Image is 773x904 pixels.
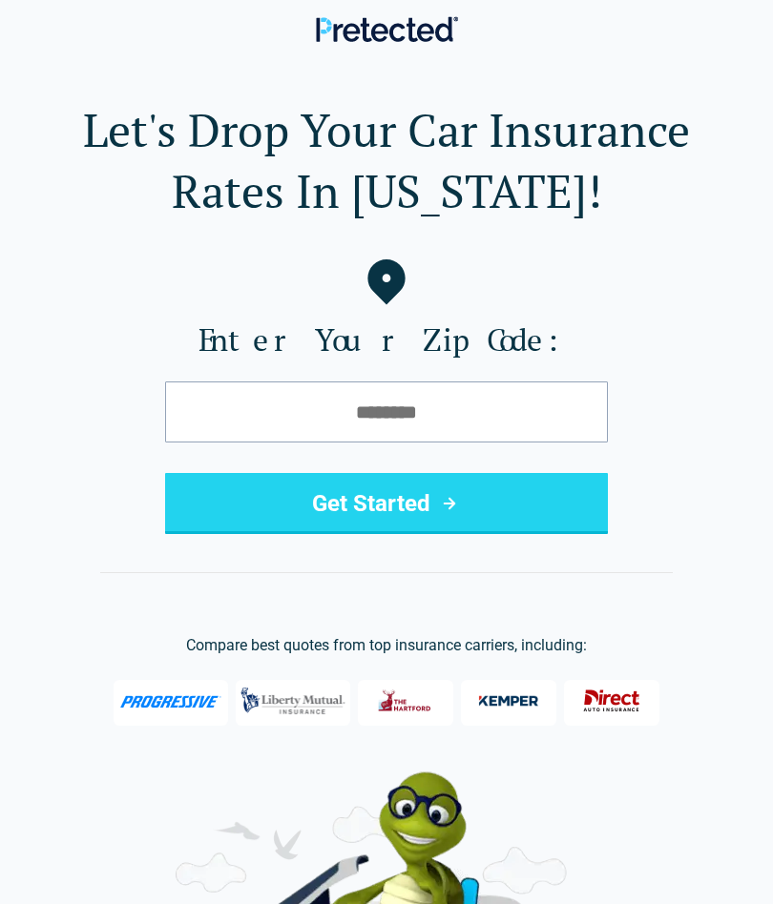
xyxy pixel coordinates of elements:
[236,678,350,724] img: Liberty Mutual
[31,99,742,221] h1: Let's Drop Your Car Insurance Rates In [US_STATE]!
[165,473,608,534] button: Get Started
[367,681,444,721] img: The Hartford
[120,695,222,709] img: Progressive
[470,681,547,721] img: Kemper
[574,681,650,721] img: Direct General
[31,634,742,657] p: Compare best quotes from top insurance carriers, including:
[316,16,458,42] img: Pretected
[31,320,742,359] label: Enter Your Zip Code:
